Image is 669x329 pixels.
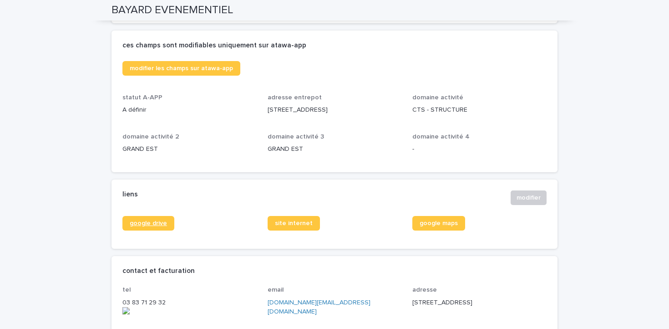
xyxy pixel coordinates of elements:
span: adresse entrepot [268,94,322,101]
span: adresse [412,287,437,293]
a: site internet [268,216,320,231]
p: A définir [122,105,257,115]
span: statut A-APP [122,94,162,101]
a: modifier les champs sur atawa-app [122,61,240,76]
span: domaine activité 4 [412,134,470,140]
a: google drive [122,216,174,231]
p: GRAND EST [268,144,402,154]
span: modifier les champs sur atawa-app [130,65,233,72]
span: google maps [420,220,458,226]
span: tel [122,287,131,293]
span: domaine activité [412,94,463,101]
p: [STREET_ADDRESS] [268,105,402,115]
img: actions-icon.png [122,307,257,314]
onoff-telecom-ce-phone-number-wrapper: 03 83 71 29 32 [122,299,166,306]
h2: BAYARD EVENEMENTIEL [111,4,233,17]
button: modifier [511,190,547,205]
p: GRAND EST [122,144,257,154]
span: email [268,287,284,293]
h2: contact et facturation [122,267,195,275]
h2: liens [122,190,138,199]
a: [DOMAIN_NAME][EMAIL_ADDRESS][DOMAIN_NAME] [268,299,370,315]
span: modifier [517,193,541,202]
a: google maps [412,216,465,231]
p: - [412,144,547,154]
p: CTS - STRUCTURE [412,105,547,115]
p: [STREET_ADDRESS] [412,298,547,308]
span: google drive [130,220,167,226]
span: domaine activité 3 [268,134,324,140]
span: site internet [275,220,313,226]
span: domaine activité 2 [122,134,179,140]
h2: ces champs sont modifiables uniquement sur atawa-app [122,41,306,50]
